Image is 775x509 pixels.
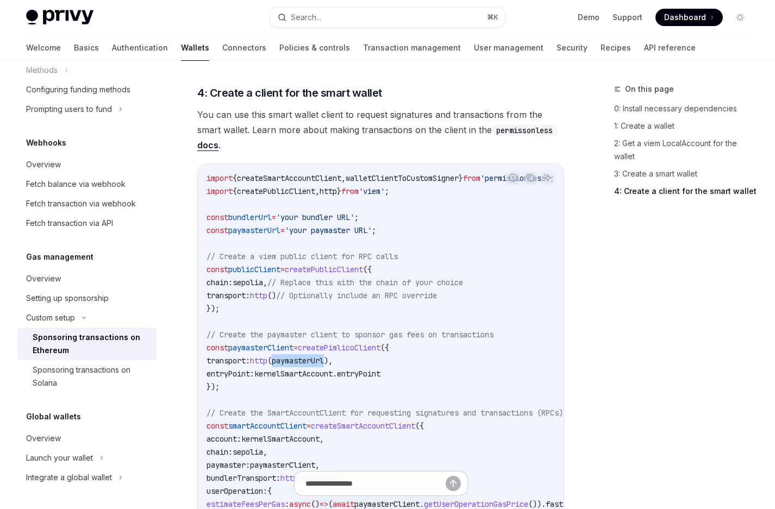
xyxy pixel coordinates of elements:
div: Fetch balance via webhook [26,178,126,191]
span: On this page [625,83,674,96]
a: 4: Create a client for the smart wallet [614,183,758,200]
input: Ask a question... [305,472,446,495]
a: docs [197,140,218,151]
a: 2: Get a viem LocalAccount for the wallet [614,135,758,165]
span: entryPoint [337,369,380,379]
button: Send message [446,476,461,491]
a: Overview [17,269,157,288]
a: Demo [578,12,599,23]
span: publicClient [228,265,280,274]
span: sepolia [233,278,263,287]
span: 'your bundler URL' [276,212,354,222]
span: ⌘ K [487,13,498,22]
a: Basics [74,35,99,61]
a: Overview [17,155,157,174]
a: API reference [644,35,696,61]
span: http [250,291,267,300]
span: ; [354,212,359,222]
span: ({ [380,343,389,353]
span: account: [207,434,241,444]
span: const [207,212,228,222]
span: , [315,186,320,196]
div: Search... [291,11,321,24]
span: import [207,173,233,183]
span: You can use this smart wallet client to request signatures and transactions from the smart wallet... [197,107,564,153]
span: () [267,291,276,300]
a: Wallets [181,35,209,61]
span: = [293,343,298,353]
span: , [315,460,320,470]
span: = [272,212,276,222]
span: sepolia [233,447,263,457]
a: Policies & controls [279,35,350,61]
code: permissonless [492,124,557,136]
a: Connectors [222,35,266,61]
a: Authentication [112,35,168,61]
a: Overview [17,429,157,448]
span: createSmartAccountClient [311,421,415,431]
a: User management [474,35,543,61]
span: . [333,369,337,379]
button: Prompting users to fund [17,99,157,119]
button: Ask AI [541,171,555,185]
span: = [280,225,285,235]
button: Report incorrect code [506,171,520,185]
span: createPublicClient [237,186,315,196]
span: , [263,278,267,287]
span: Dashboard [664,12,706,23]
span: ), [324,356,333,366]
span: ; [372,225,376,235]
a: Setting up sponsorship [17,288,157,308]
div: Launch your wallet [26,451,93,464]
div: Overview [26,272,61,285]
span: 'permissionless' [480,173,550,183]
span: chain: [207,278,233,287]
div: Overview [26,158,61,171]
a: Fetch balance via webhook [17,174,157,194]
a: Welcome [26,35,61,61]
button: Custom setup [17,308,157,328]
span: http [320,186,337,196]
button: Integrate a global wallet [17,468,157,487]
div: Overview [26,432,61,445]
a: Transaction management [363,35,461,61]
span: createPimlicoClient [298,343,380,353]
span: 4: Create a client for the smart wallet [197,85,382,100]
span: 'your paymaster URL' [285,225,372,235]
span: paymaster: [207,460,250,470]
div: Custom setup [26,311,75,324]
span: bundlerUrl [228,212,272,222]
span: transport: [207,291,250,300]
span: chain: [207,447,233,457]
a: Configuring funding methods [17,80,157,99]
div: Prompting users to fund [26,103,112,116]
h5: Global wallets [26,410,81,423]
button: Search...⌘K [270,8,505,27]
a: 1: Create a wallet [614,117,758,135]
a: Recipes [601,35,631,61]
h5: Webhooks [26,136,66,149]
span: ( [267,356,272,366]
span: import [207,186,233,196]
span: const [207,225,228,235]
span: ; [385,186,389,196]
span: }); [207,304,220,313]
span: // Create the SmartAccountClient for requesting signatures and transactions (RPCs) [207,408,563,418]
span: // Replace this with the chain of your choice [267,278,463,287]
div: Setting up sponsorship [26,292,109,305]
span: kernelSmartAccount [241,434,320,444]
span: , [341,173,346,183]
span: createPublicClient [285,265,363,274]
span: from [341,186,359,196]
div: Configuring funding methods [26,83,130,96]
span: const [207,343,228,353]
span: http [250,356,267,366]
div: Sponsoring transactions on Solana [33,363,150,389]
span: ({ [415,421,424,431]
span: { [233,186,237,196]
span: kernelSmartAccount [254,369,333,379]
span: paymasterClient [250,460,315,470]
a: Support [612,12,642,23]
span: } [459,173,463,183]
button: Copy the contents from the code block [523,171,537,185]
